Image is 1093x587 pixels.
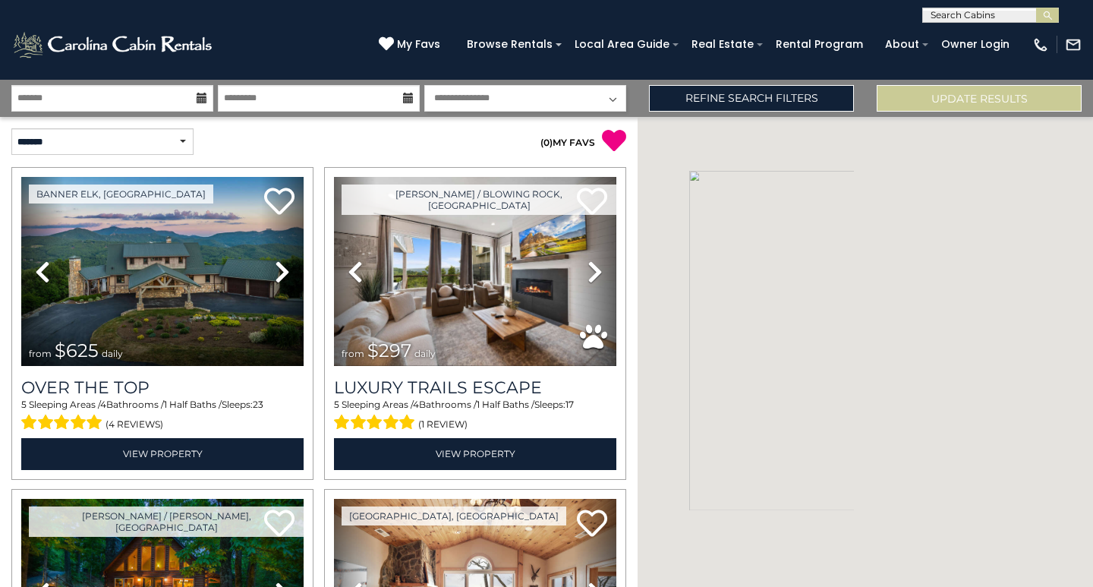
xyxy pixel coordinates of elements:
a: Owner Login [934,33,1017,56]
span: 5 [21,399,27,410]
span: 23 [253,399,263,410]
span: (1 review) [418,415,468,434]
img: phone-regular-white.png [1032,36,1049,53]
a: [PERSON_NAME] / [PERSON_NAME], [GEOGRAPHIC_DATA] [29,507,304,537]
a: About [877,33,927,56]
img: mail-regular-white.png [1065,36,1082,53]
span: $297 [367,339,411,361]
span: 17 [565,399,574,410]
span: My Favs [397,36,440,52]
a: View Property [21,438,304,469]
a: Add to favorites [264,186,295,219]
a: [GEOGRAPHIC_DATA], [GEOGRAPHIC_DATA] [342,507,566,525]
a: View Property [334,438,616,469]
button: Update Results [877,85,1082,112]
span: $625 [55,339,99,361]
span: ( ) [540,137,553,148]
a: Luxury Trails Escape [334,377,616,398]
span: from [29,348,52,359]
span: 5 [334,399,339,410]
span: 1 Half Baths / [477,399,534,410]
a: Browse Rentals [459,33,560,56]
div: Sleeping Areas / Bathrooms / Sleeps: [21,398,304,434]
a: Add to favorites [577,508,607,541]
a: Over The Top [21,377,304,398]
a: Banner Elk, [GEOGRAPHIC_DATA] [29,185,213,204]
span: (4 reviews) [106,415,163,434]
a: Rental Program [768,33,871,56]
span: 1 Half Baths / [164,399,222,410]
img: thumbnail_168695581.jpeg [334,177,616,366]
span: 4 [100,399,106,410]
a: Refine Search Filters [649,85,854,112]
span: daily [414,348,436,359]
a: Real Estate [684,33,761,56]
a: [PERSON_NAME] / Blowing Rock, [GEOGRAPHIC_DATA] [342,185,616,215]
a: (0)MY FAVS [540,137,595,148]
img: White-1-2.png [11,30,216,60]
span: 4 [413,399,419,410]
div: Sleeping Areas / Bathrooms / Sleeps: [334,398,616,434]
img: thumbnail_167153549.jpeg [21,177,304,366]
span: from [342,348,364,359]
span: 0 [543,137,550,148]
span: daily [102,348,123,359]
a: My Favs [379,36,444,53]
a: Local Area Guide [567,33,677,56]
